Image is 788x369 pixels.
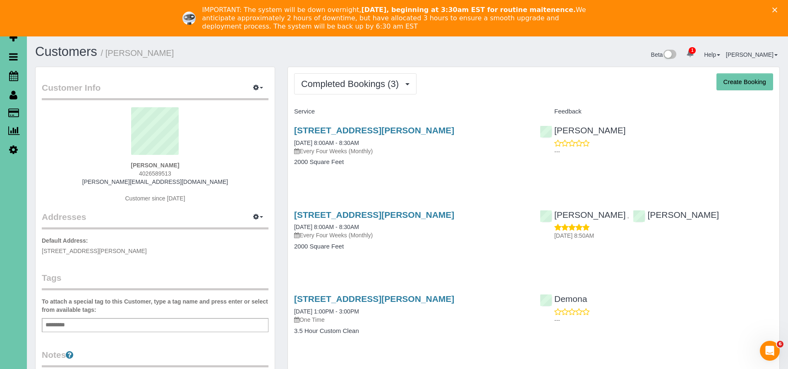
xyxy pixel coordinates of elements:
span: 1 [689,47,696,54]
p: --- [554,316,773,324]
label: Default Address: [42,236,88,245]
div: IMPORTANT: The system will be down overnight, We anticipate approximately 2 hours of downtime, bu... [202,6,593,31]
span: 4026589513 [139,170,171,177]
button: Completed Bookings (3) [294,73,417,94]
img: New interface [663,50,676,60]
strong: [PERSON_NAME] [131,162,179,169]
h4: 2000 Square Feet [294,159,527,166]
div: Close [772,7,781,12]
a: Customers [35,44,97,59]
a: [PERSON_NAME] [540,125,626,135]
a: [STREET_ADDRESS][PERSON_NAME] [294,294,454,304]
a: [PERSON_NAME][EMAIL_ADDRESS][DOMAIN_NAME] [82,178,228,185]
a: Help [704,51,720,58]
legend: Notes [42,349,268,367]
h4: Feedback [540,108,773,115]
label: To attach a special tag to this Customer, type a tag name and press enter or select from availabl... [42,297,268,314]
span: [STREET_ADDRESS][PERSON_NAME] [42,248,147,254]
a: [PERSON_NAME] [633,210,719,219]
span: Completed Bookings (3) [301,79,403,89]
a: [STREET_ADDRESS][PERSON_NAME] [294,125,454,135]
iframe: Intercom live chat [760,341,780,361]
a: [STREET_ADDRESS][PERSON_NAME] [294,210,454,219]
a: [PERSON_NAME] [726,51,778,58]
legend: Tags [42,272,268,290]
a: [DATE] 1:00PM - 3:00PM [294,308,359,315]
p: [DATE] 8:50AM [554,232,773,240]
span: Customer since [DATE] [125,195,185,202]
button: Create Booking [716,73,773,91]
p: Every Four Weeks (Monthly) [294,147,527,155]
h4: 2000 Square Feet [294,243,527,250]
span: 6 [777,341,783,347]
a: [DATE] 8:00AM - 8:30AM [294,224,359,230]
img: Profile image for Ellie [182,12,196,25]
h4: 3.5 Hour Custom Clean [294,328,527,335]
b: [DATE], beginning at 3:30am EST for routine maitenence. [361,6,575,14]
a: 1 [682,45,698,63]
a: Beta [651,51,677,58]
p: --- [554,147,773,156]
p: One Time [294,316,527,324]
a: Demona [540,294,587,304]
small: / [PERSON_NAME] [101,48,174,58]
h4: Service [294,108,527,115]
p: Every Four Weeks (Monthly) [294,231,527,239]
a: [DATE] 8:00AM - 8:30AM [294,140,359,146]
span: , [628,212,629,219]
legend: Customer Info [42,82,268,100]
a: [PERSON_NAME] [540,210,626,219]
